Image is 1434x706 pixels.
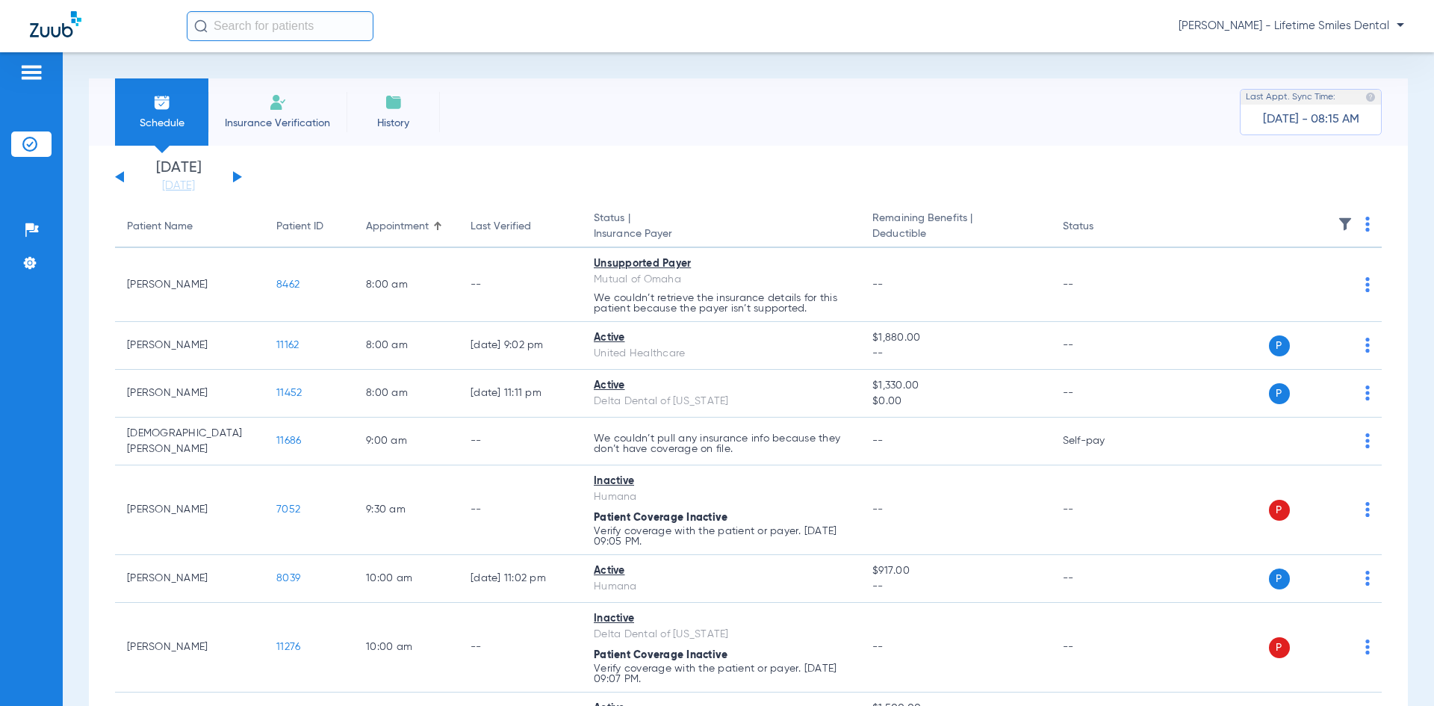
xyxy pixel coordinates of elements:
[1365,217,1370,232] img: group-dot-blue.svg
[594,433,848,454] p: We couldn’t pull any insurance info because they don’t have coverage on file.
[358,116,429,131] span: History
[194,19,208,33] img: Search Icon
[1269,500,1290,521] span: P
[1263,112,1359,127] span: [DATE] - 08:15 AM
[354,465,459,555] td: 9:30 AM
[459,418,582,465] td: --
[354,370,459,418] td: 8:00 AM
[872,563,1038,579] span: $917.00
[872,378,1038,394] span: $1,330.00
[594,526,848,547] p: Verify coverage with the patient or payer. [DATE] 09:05 PM.
[1246,90,1335,105] span: Last Appt. Sync Time:
[153,93,171,111] img: Schedule
[1051,603,1152,693] td: --
[594,563,848,579] div: Active
[1338,217,1353,232] img: filter.svg
[134,179,223,193] a: [DATE]
[115,248,264,322] td: [PERSON_NAME]
[220,116,335,131] span: Insurance Verification
[594,579,848,595] div: Humana
[594,513,727,523] span: Patient Coverage Inactive
[115,555,264,603] td: [PERSON_NAME]
[459,555,582,603] td: [DATE] 11:02 PM
[187,11,373,41] input: Search for patients
[471,219,531,235] div: Last Verified
[860,206,1050,248] th: Remaining Benefits |
[1365,338,1370,353] img: group-dot-blue.svg
[459,322,582,370] td: [DATE] 9:02 PM
[276,340,299,350] span: 11162
[276,573,300,583] span: 8039
[594,474,848,489] div: Inactive
[1051,370,1152,418] td: --
[872,436,884,446] span: --
[1365,385,1370,400] img: group-dot-blue.svg
[385,93,403,111] img: History
[872,579,1038,595] span: --
[134,161,223,193] li: [DATE]
[276,279,299,290] span: 8462
[1365,277,1370,292] img: group-dot-blue.svg
[872,504,884,515] span: --
[354,248,459,322] td: 8:00 AM
[872,226,1038,242] span: Deductible
[354,418,459,465] td: 9:00 AM
[594,611,848,627] div: Inactive
[127,219,193,235] div: Patient Name
[594,293,848,314] p: We couldn’t retrieve the insurance details for this patient because the payer isn’t supported.
[582,206,860,248] th: Status |
[459,370,582,418] td: [DATE] 11:11 PM
[1269,335,1290,356] span: P
[594,663,848,684] p: Verify coverage with the patient or payer. [DATE] 09:07 PM.
[276,388,302,398] span: 11452
[115,465,264,555] td: [PERSON_NAME]
[1365,502,1370,517] img: group-dot-blue.svg
[115,603,264,693] td: [PERSON_NAME]
[459,248,582,322] td: --
[594,489,848,505] div: Humana
[1269,383,1290,404] span: P
[872,330,1038,346] span: $1,880.00
[872,394,1038,409] span: $0.00
[1179,19,1404,34] span: [PERSON_NAME] - Lifetime Smiles Dental
[1365,640,1370,654] img: group-dot-blue.svg
[276,219,342,235] div: Patient ID
[354,555,459,603] td: 10:00 AM
[1051,555,1152,603] td: --
[594,226,848,242] span: Insurance Payer
[471,219,570,235] div: Last Verified
[594,650,727,660] span: Patient Coverage Inactive
[126,116,197,131] span: Schedule
[459,603,582,693] td: --
[1051,465,1152,555] td: --
[594,378,848,394] div: Active
[276,219,323,235] div: Patient ID
[276,504,300,515] span: 7052
[594,346,848,362] div: United Healthcare
[1269,637,1290,658] span: P
[594,394,848,409] div: Delta Dental of [US_STATE]
[594,256,848,272] div: Unsupported Payer
[594,330,848,346] div: Active
[1365,571,1370,586] img: group-dot-blue.svg
[1365,433,1370,448] img: group-dot-blue.svg
[872,279,884,290] span: --
[30,11,81,37] img: Zuub Logo
[366,219,447,235] div: Appointment
[127,219,252,235] div: Patient Name
[1365,92,1376,102] img: last sync help info
[594,627,848,642] div: Delta Dental of [US_STATE]
[269,93,287,111] img: Manual Insurance Verification
[354,603,459,693] td: 10:00 AM
[459,465,582,555] td: --
[1269,569,1290,589] span: P
[276,436,301,446] span: 11686
[872,642,884,652] span: --
[872,346,1038,362] span: --
[115,370,264,418] td: [PERSON_NAME]
[366,219,429,235] div: Appointment
[1051,206,1152,248] th: Status
[115,322,264,370] td: [PERSON_NAME]
[594,272,848,288] div: Mutual of Omaha
[115,418,264,465] td: [DEMOGRAPHIC_DATA][PERSON_NAME]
